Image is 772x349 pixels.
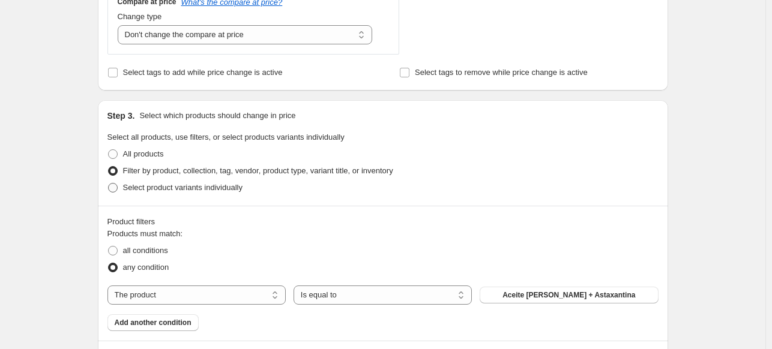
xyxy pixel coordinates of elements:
div: Product filters [107,216,659,228]
span: Add another condition [115,318,191,327]
p: Select which products should change in price [139,110,295,122]
span: all conditions [123,246,168,255]
span: Select tags to add while price change is active [123,68,283,77]
span: any condition [123,263,169,272]
button: Add another condition [107,314,199,331]
h2: Step 3. [107,110,135,122]
span: Filter by product, collection, tag, vendor, product type, variant title, or inventory [123,166,393,175]
button: Aceite de Krill + Astaxantina [480,287,658,303]
span: Change type [118,12,162,21]
span: Select tags to remove while price change is active [415,68,588,77]
span: Select product variants individually [123,183,243,192]
span: Products must match: [107,229,183,238]
span: Select all products, use filters, or select products variants individually [107,133,345,142]
span: All products [123,149,164,158]
span: Aceite [PERSON_NAME] + Astaxantina [502,290,635,300]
